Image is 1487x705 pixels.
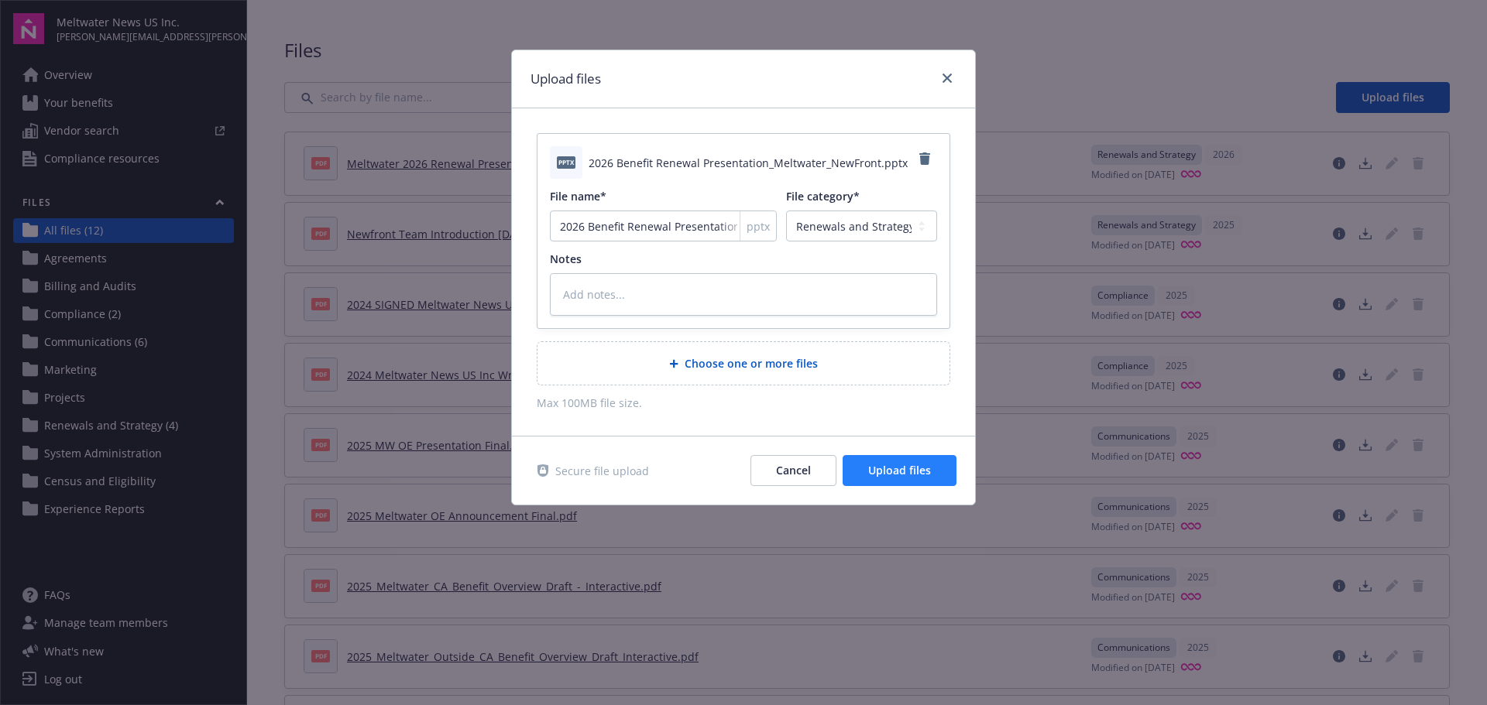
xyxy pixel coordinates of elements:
[550,189,606,204] span: File name*
[750,455,836,486] button: Cancel
[776,463,811,477] span: Cancel
[589,155,908,171] span: 2026 Benefit Renewal Presentation_Meltwater_NewFront.pptx
[537,341,950,385] div: Choose one or more files
[550,210,777,241] input: Add file name...
[555,463,649,479] span: Secure file upload
[912,146,937,171] a: Remove
[786,189,860,204] span: File category*
[747,218,770,234] span: pptx
[557,156,575,168] span: pptx
[938,69,956,87] a: close
[843,455,956,486] button: Upload files
[537,395,950,411] span: Max 100MB file size.
[685,355,818,371] span: Choose one or more files
[550,252,582,266] span: Notes
[531,69,601,89] h1: Upload files
[868,463,931,477] span: Upload files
